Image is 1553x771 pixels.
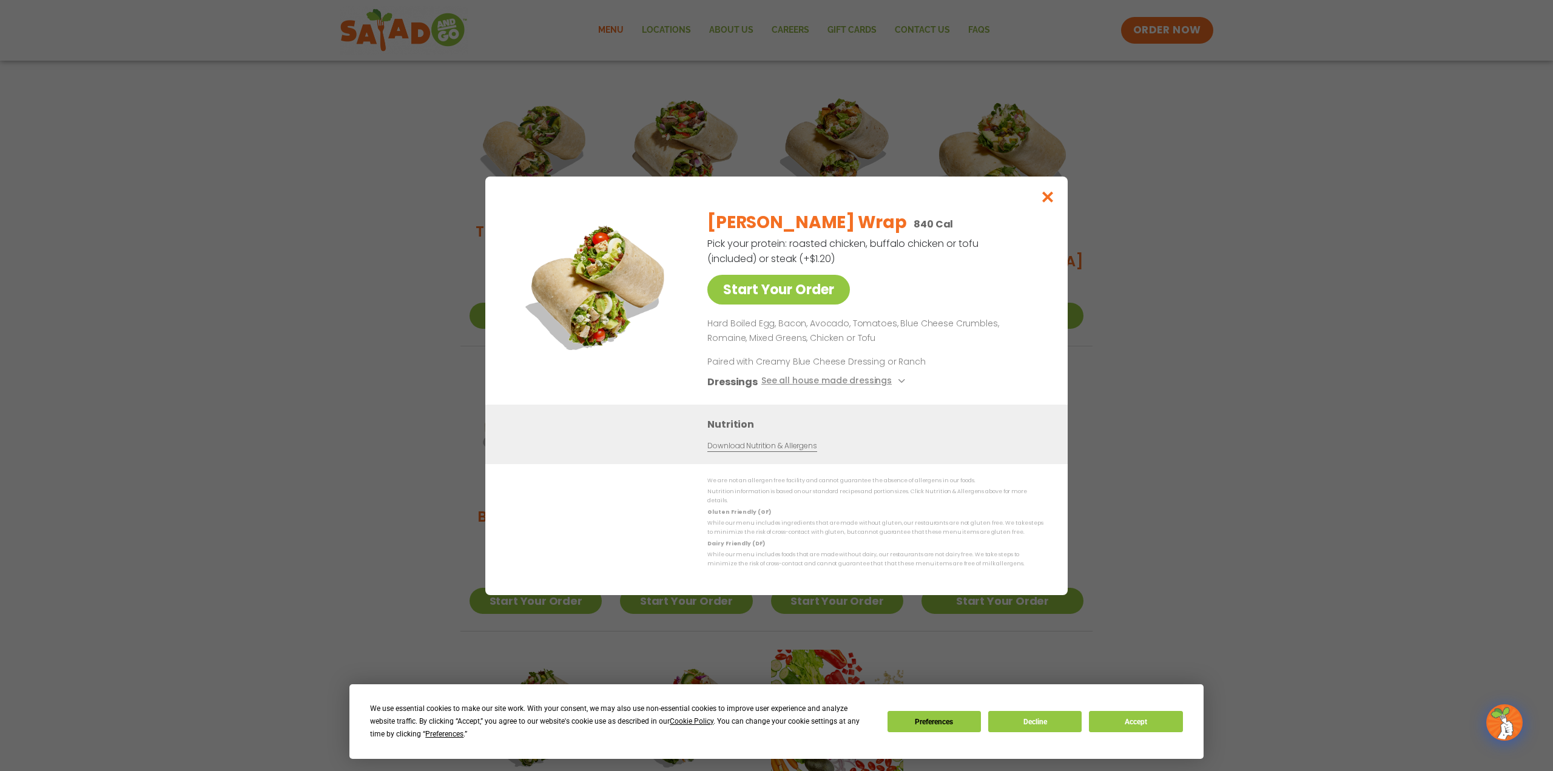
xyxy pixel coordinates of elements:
[1028,177,1068,217] button: Close modal
[707,317,1039,346] p: Hard Boiled Egg, Bacon, Avocado, Tomatoes, Blue Cheese Crumbles, Romaine, Mixed Greens, Chicken o...
[914,217,953,232] p: 840 Cal
[370,702,872,741] div: We use essential cookies to make our site work. With your consent, we may also use non-essential ...
[761,374,909,389] button: See all house made dressings
[1089,711,1182,732] button: Accept
[425,730,463,738] span: Preferences
[707,236,980,266] p: Pick your protein: roasted chicken, buffalo chicken or tofu (included) or steak (+$1.20)
[670,717,713,726] span: Cookie Policy
[349,684,1204,759] div: Cookie Consent Prompt
[707,476,1043,485] p: We are not an allergen free facility and cannot guarantee the absence of allergens in our foods.
[707,550,1043,569] p: While our menu includes foods that are made without dairy, our restaurants are not dairy free. We...
[1487,705,1521,739] img: wpChatIcon
[707,508,770,515] strong: Gluten Friendly (GF)
[707,275,850,305] a: Start Your Order
[707,440,817,451] a: Download Nutrition & Allergens
[707,519,1043,537] p: While our menu includes ingredients that are made without gluten, our restaurants are not gluten ...
[707,539,764,547] strong: Dairy Friendly (DF)
[707,416,1049,431] h3: Nutrition
[707,487,1043,506] p: Nutrition information is based on our standard recipes and portion sizes. Click Nutrition & Aller...
[888,711,981,732] button: Preferences
[988,711,1082,732] button: Decline
[513,201,682,371] img: Featured product photo for Cobb Wrap
[707,210,906,235] h2: [PERSON_NAME] Wrap
[707,355,932,368] p: Paired with Creamy Blue Cheese Dressing or Ranch
[707,374,758,389] h3: Dressings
